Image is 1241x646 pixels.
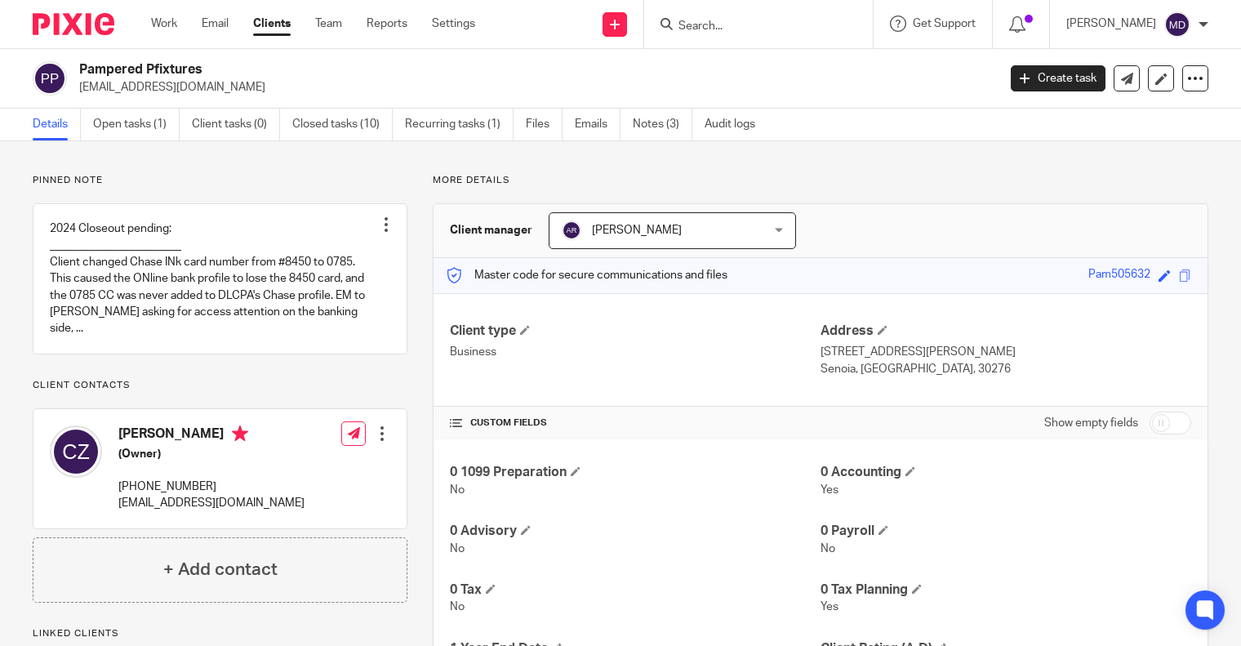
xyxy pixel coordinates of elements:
div: Pam505632 [1088,266,1150,285]
a: Clients [253,16,291,32]
span: Yes [821,601,838,613]
p: Master code for secure communications and files [446,267,727,283]
a: Reports [367,16,407,32]
p: [EMAIL_ADDRESS][DOMAIN_NAME] [79,79,986,96]
img: svg%3E [1164,11,1190,38]
h4: 0 Accounting [821,464,1191,481]
a: Recurring tasks (1) [405,109,514,140]
p: [STREET_ADDRESS][PERSON_NAME] [821,344,1191,360]
img: svg%3E [50,425,102,478]
p: Pinned note [33,174,407,187]
h4: 0 Payroll [821,523,1191,540]
a: Emails [575,109,620,140]
p: [PHONE_NUMBER] [118,479,305,495]
img: svg%3E [562,221,581,240]
h4: 0 1099 Preparation [450,464,821,481]
h3: Client manager [450,222,532,238]
span: No [450,543,465,555]
img: Pixie [33,13,114,35]
h4: Address [821,323,1191,340]
a: Audit logs [705,109,767,140]
a: Work [151,16,177,32]
a: Closed tasks (10) [292,109,393,140]
span: No [450,601,465,613]
h4: Client type [450,323,821,340]
a: Team [315,16,342,32]
p: Linked clients [33,627,407,640]
a: Email [202,16,229,32]
p: Client contacts [33,379,407,392]
h4: [PERSON_NAME] [118,425,305,446]
img: svg%3E [33,61,67,96]
a: Notes (3) [633,109,692,140]
label: Show empty fields [1044,415,1138,431]
a: Settings [432,16,475,32]
a: Create task [1011,65,1105,91]
a: Client tasks (0) [192,109,280,140]
span: No [821,543,835,555]
h4: 0 Tax Planning [821,581,1191,599]
h5: (Owner) [118,446,305,462]
span: No [450,484,465,496]
h2: Pampered Pfixtures [79,61,805,78]
h4: + Add contact [163,557,278,582]
span: Get Support [913,18,976,29]
a: Files [526,109,563,140]
h4: 0 Tax [450,581,821,599]
i: Primary [232,425,248,442]
span: Yes [821,484,838,496]
p: [PERSON_NAME] [1066,16,1156,32]
h4: CUSTOM FIELDS [450,417,821,430]
a: Details [33,109,81,140]
p: Business [450,344,821,360]
h4: 0 Advisory [450,523,821,540]
p: More details [433,174,1208,187]
span: [PERSON_NAME] [592,225,682,236]
input: Search [677,20,824,34]
a: Open tasks (1) [93,109,180,140]
p: [EMAIL_ADDRESS][DOMAIN_NAME] [118,495,305,511]
p: Senoia, [GEOGRAPHIC_DATA], 30276 [821,361,1191,377]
